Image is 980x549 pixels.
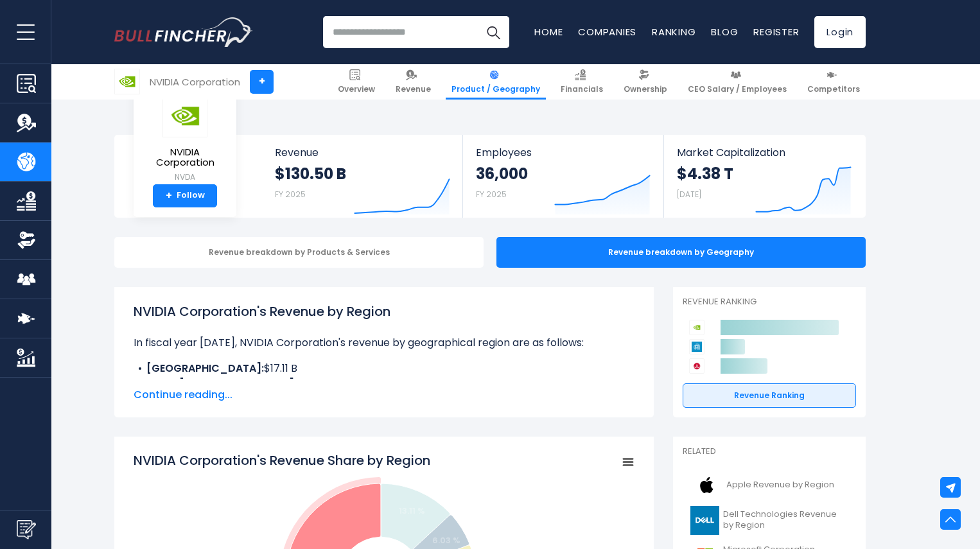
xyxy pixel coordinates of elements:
[711,25,738,39] a: Blog
[463,135,663,218] a: Employees 36,000 FY 2025
[451,84,540,94] span: Product / Geography
[689,358,704,374] img: Broadcom competitors logo
[677,146,852,159] span: Market Capitalization
[801,64,866,100] a: Competitors
[146,376,297,391] b: Other [GEOGRAPHIC_DATA]:
[250,70,274,94] a: +
[690,506,719,535] img: DELL logo
[476,189,507,200] small: FY 2025
[144,147,226,168] span: NVIDIA Corporation
[396,84,431,94] span: Revenue
[114,17,253,47] img: Bullfincher logo
[134,335,634,351] p: In fiscal year [DATE], NVIDIA Corporation's revenue by geographical region are as follows:
[476,146,650,159] span: Employees
[814,16,866,48] a: Login
[476,164,528,184] strong: 36,000
[143,94,227,184] a: NVIDIA Corporation NVDA
[338,84,375,94] span: Overview
[664,135,864,218] a: Market Capitalization $4.38 T [DATE]
[432,534,460,546] text: 6.03 %
[153,184,217,207] a: +Follow
[726,480,834,491] span: Apple Revenue by Region
[682,64,792,100] a: CEO Salary / Employees
[150,74,240,89] div: NVIDIA Corporation
[683,446,856,457] p: Related
[134,387,634,403] span: Continue reading...
[688,84,787,94] span: CEO Salary / Employees
[17,231,36,250] img: Ownership
[555,64,609,100] a: Financials
[683,503,856,538] a: Dell Technologies Revenue by Region
[262,135,463,218] a: Revenue $130.50 B FY 2025
[753,25,799,39] a: Register
[275,189,306,200] small: FY 2025
[477,16,509,48] button: Search
[689,339,704,354] img: Applied Materials competitors logo
[446,64,546,100] a: Product / Geography
[677,189,701,200] small: [DATE]
[496,237,866,268] div: Revenue breakdown by Geography
[578,25,636,39] a: Companies
[146,361,264,376] b: [GEOGRAPHIC_DATA]:
[683,383,856,408] a: Revenue Ranking
[275,146,450,159] span: Revenue
[166,190,172,202] strong: +
[134,376,634,392] li: $7.88 B
[723,509,848,531] span: Dell Technologies Revenue by Region
[134,302,634,321] h1: NVIDIA Corporation's Revenue by Region
[807,84,860,94] span: Competitors
[534,25,563,39] a: Home
[561,84,603,94] span: Financials
[624,84,667,94] span: Ownership
[115,69,139,94] img: NVDA logo
[618,64,673,100] a: Ownership
[652,25,696,39] a: Ranking
[114,17,252,47] a: Go to homepage
[134,451,430,469] tspan: NVIDIA Corporation's Revenue Share by Region
[683,297,856,308] p: Revenue Ranking
[332,64,381,100] a: Overview
[390,64,437,100] a: Revenue
[677,164,733,184] strong: $4.38 T
[162,94,207,137] img: NVDA logo
[690,471,722,500] img: AAPL logo
[114,237,484,268] div: Revenue breakdown by Products & Services
[399,505,425,517] text: 13.11 %
[144,171,226,183] small: NVDA
[689,320,704,335] img: NVIDIA Corporation competitors logo
[275,164,346,184] strong: $130.50 B
[683,467,856,503] a: Apple Revenue by Region
[134,361,634,376] li: $17.11 B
